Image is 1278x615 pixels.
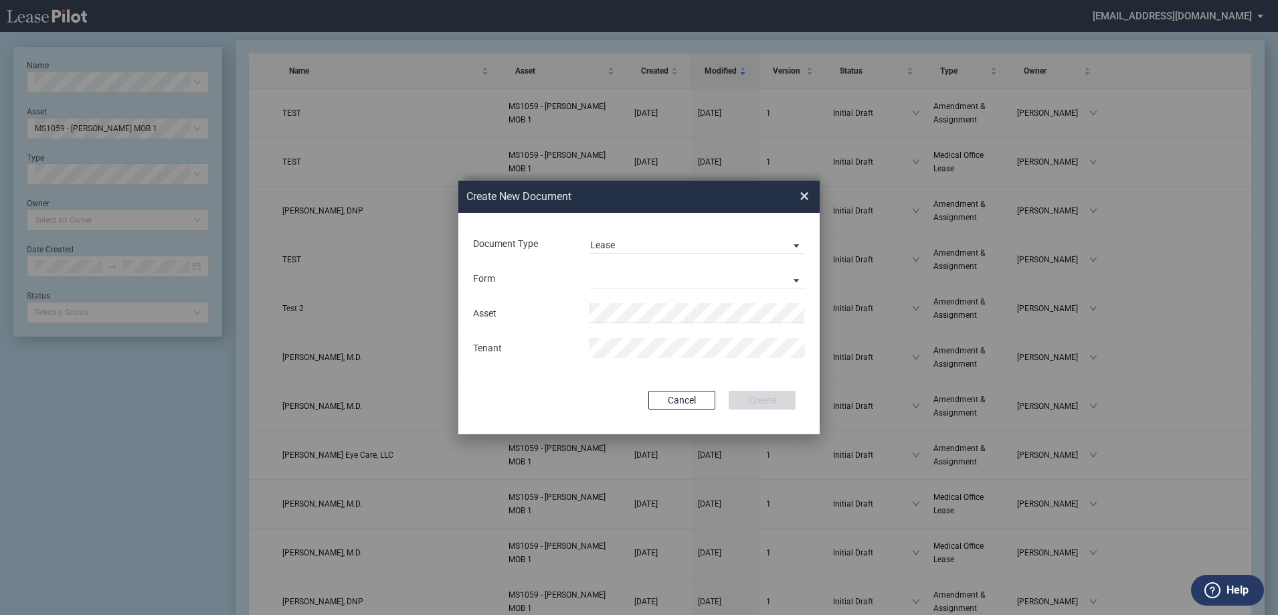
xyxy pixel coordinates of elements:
[589,234,805,254] md-select: Document Type: Lease
[648,391,715,410] button: Cancel
[466,189,751,204] h2: Create New Document
[800,185,809,207] span: ×
[729,391,796,410] button: Create
[465,238,581,251] div: Document Type
[458,181,820,435] md-dialog: Create New ...
[1226,582,1249,599] label: Help
[465,272,581,286] div: Form
[465,342,581,355] div: Tenant
[465,307,581,321] div: Asset
[590,240,615,250] div: Lease
[589,268,805,288] md-select: Lease Form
